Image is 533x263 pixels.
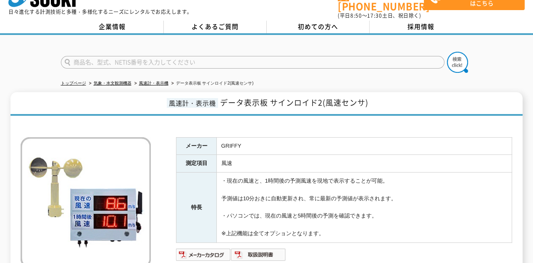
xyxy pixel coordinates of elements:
[94,81,131,85] a: 気象・水文観測機器
[176,155,217,173] th: 測定項目
[176,173,217,243] th: 特長
[298,22,338,31] span: 初めての方へ
[176,248,231,261] img: メーカーカタログ
[164,21,267,33] a: よくあるご質問
[61,21,164,33] a: 企業情報
[370,21,473,33] a: 採用情報
[139,81,168,85] a: 風速計・表示機
[217,155,512,173] td: 風速
[231,253,286,260] a: 取扱説明書
[8,9,192,14] p: 日々進化する計測技術と多種・多様化するニーズにレンタルでお応えします。
[267,21,370,33] a: 初めての方へ
[176,137,217,155] th: メーカー
[447,52,468,73] img: btn_search.png
[338,12,421,19] span: (平日 ～ 土日、祝日除く)
[231,248,286,261] img: 取扱説明書
[217,173,512,243] td: ・現在の風速と、1時間後の予測風速を現地で表示することが可能。 予測値は10分おきに自動更新され、常に最新の予測値が表示されます。 ・パソコンでは、現在の風速と5時間後の予測を確認できます。 ※...
[167,98,218,108] span: 風速計・表示機
[350,12,362,19] span: 8:50
[170,79,254,88] li: データ表示板 サインロイド2(風速センサ)
[220,97,368,108] span: データ表示板 サインロイド2(風速センサ)
[176,253,231,260] a: メーカーカタログ
[367,12,382,19] span: 17:30
[61,56,444,69] input: 商品名、型式、NETIS番号を入力してください
[61,81,86,85] a: トップページ
[217,137,512,155] td: GRIFFY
